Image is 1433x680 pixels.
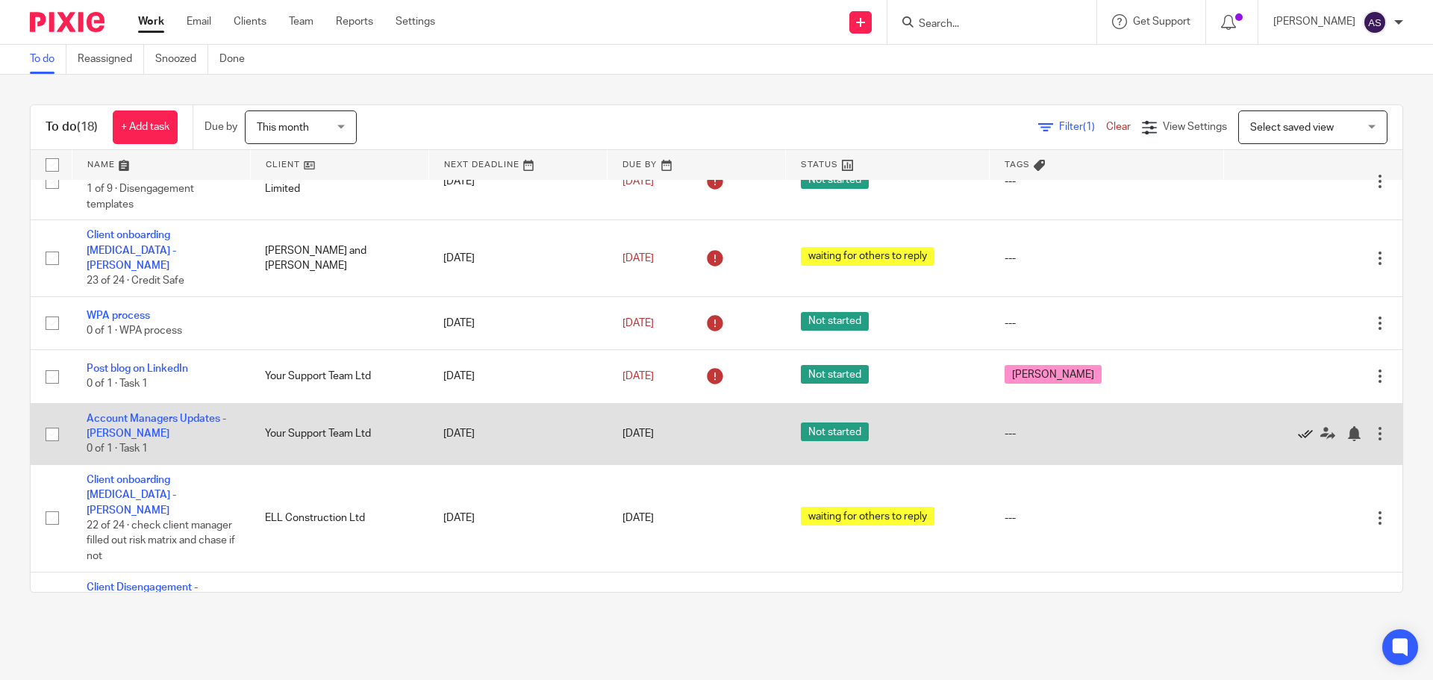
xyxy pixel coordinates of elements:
[801,247,934,266] span: waiting for others to reply
[87,520,235,561] span: 22 of 24 · check client manager filled out risk matrix and chase if not
[801,507,934,525] span: waiting for others to reply
[87,582,198,608] a: Client Disengagement - [PERSON_NAME]
[396,14,435,29] a: Settings
[87,444,148,455] span: 0 of 1 · Task 1
[801,312,869,331] span: Not started
[87,276,184,287] span: 23 of 24 · Credit Safe
[138,14,164,29] a: Work
[1250,122,1334,133] span: Select saved view
[1005,251,1209,266] div: ---
[1005,160,1030,169] span: Tags
[87,311,150,321] a: WPA process
[801,422,869,441] span: Not started
[336,14,373,29] a: Reports
[1005,511,1209,525] div: ---
[917,18,1052,31] input: Search
[250,220,428,297] td: [PERSON_NAME] and [PERSON_NAME]
[1005,365,1102,384] span: [PERSON_NAME]
[1363,10,1387,34] img: svg%3E
[30,45,66,74] a: To do
[87,475,176,516] a: Client onboarding [MEDICAL_DATA] - [PERSON_NAME]
[1005,174,1209,189] div: ---
[428,572,607,649] td: [DATE]
[1273,14,1355,29] p: [PERSON_NAME]
[1005,316,1209,331] div: ---
[622,253,654,263] span: [DATE]
[205,119,237,134] p: Due by
[87,364,188,374] a: Post blog on LinkedIn
[428,464,607,572] td: [DATE]
[30,12,104,32] img: Pixie
[87,325,182,336] span: 0 of 1 · WPA process
[87,184,194,210] span: 1 of 9 · Disengagement templates
[428,296,607,349] td: [DATE]
[87,379,148,390] span: 0 of 1 · Task 1
[1106,122,1131,132] a: Clear
[234,14,266,29] a: Clients
[428,143,607,220] td: [DATE]
[428,403,607,464] td: [DATE]
[428,220,607,297] td: [DATE]
[622,513,654,523] span: [DATE]
[250,143,428,220] td: Zenit Infrastructure Solutions Limited
[250,403,428,464] td: Your Support Team Ltd
[622,176,654,187] span: [DATE]
[622,428,654,439] span: [DATE]
[622,318,654,328] span: [DATE]
[289,14,313,29] a: Team
[1163,122,1227,132] span: View Settings
[1133,16,1190,27] span: Get Support
[801,365,869,384] span: Not started
[1059,122,1106,132] span: Filter
[1298,426,1320,441] a: Mark as done
[257,122,309,133] span: This month
[1083,122,1095,132] span: (1)
[428,350,607,403] td: [DATE]
[113,110,178,144] a: + Add task
[77,121,98,133] span: (18)
[78,45,144,74] a: Reassigned
[187,14,211,29] a: Email
[155,45,208,74] a: Snoozed
[87,230,176,271] a: Client onboarding [MEDICAL_DATA] - [PERSON_NAME]
[250,464,428,572] td: ELL Construction Ltd
[87,414,226,439] a: Account Managers Updates - [PERSON_NAME]
[250,572,428,649] td: Victory Outreach Manchester
[1005,426,1209,441] div: ---
[622,371,654,381] span: [DATE]
[46,119,98,135] h1: To do
[250,350,428,403] td: Your Support Team Ltd
[219,45,256,74] a: Done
